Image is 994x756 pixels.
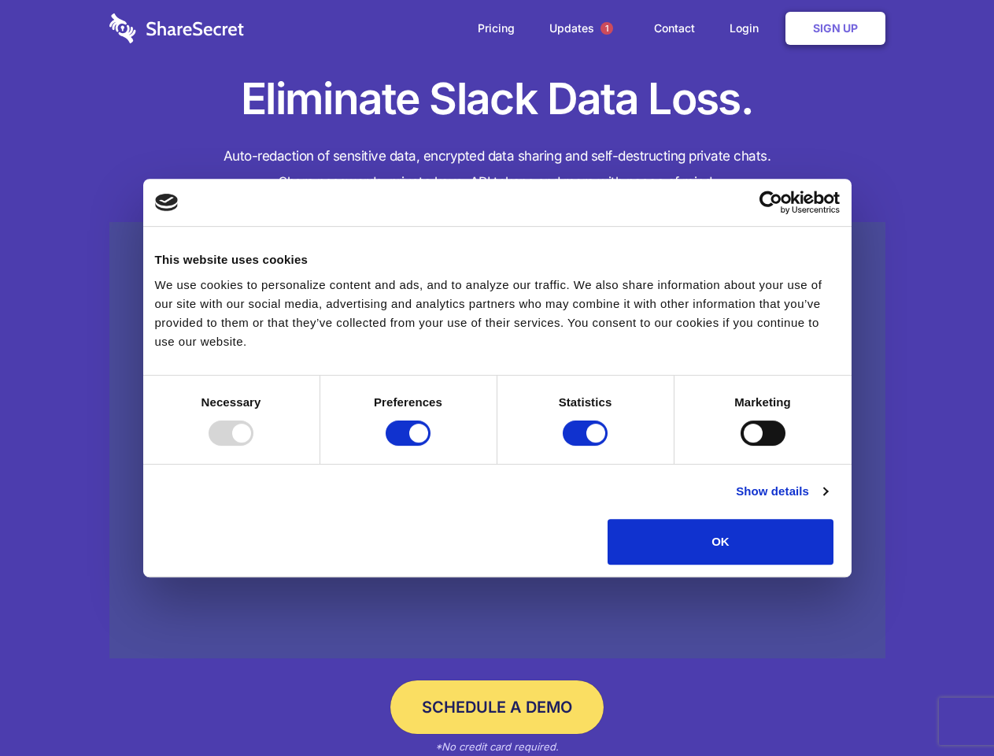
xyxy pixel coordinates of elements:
a: Contact [638,4,711,53]
img: logo-wordmark-white-trans-d4663122ce5f474addd5e946df7df03e33cb6a1c49d2221995e7729f52c070b2.svg [109,13,244,43]
div: We use cookies to personalize content and ads, and to analyze our traffic. We also share informat... [155,276,840,351]
a: Wistia video thumbnail [109,222,885,659]
div: This website uses cookies [155,250,840,269]
a: Login [714,4,782,53]
button: OK [608,519,833,565]
h4: Auto-redaction of sensitive data, encrypted data sharing and self-destructing private chats. Shar... [109,143,885,195]
a: Usercentrics Cookiebot - opens in a new window [702,191,840,214]
img: logo [155,194,179,211]
a: Show details [736,482,827,501]
strong: Marketing [734,395,791,409]
h1: Eliminate Slack Data Loss. [109,71,885,128]
a: Pricing [462,4,530,53]
strong: Necessary [201,395,261,409]
em: *No credit card required. [435,740,559,753]
span: 1 [600,22,613,35]
strong: Preferences [374,395,442,409]
a: Schedule a Demo [390,680,604,734]
a: Sign Up [785,12,885,45]
strong: Statistics [559,395,612,409]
